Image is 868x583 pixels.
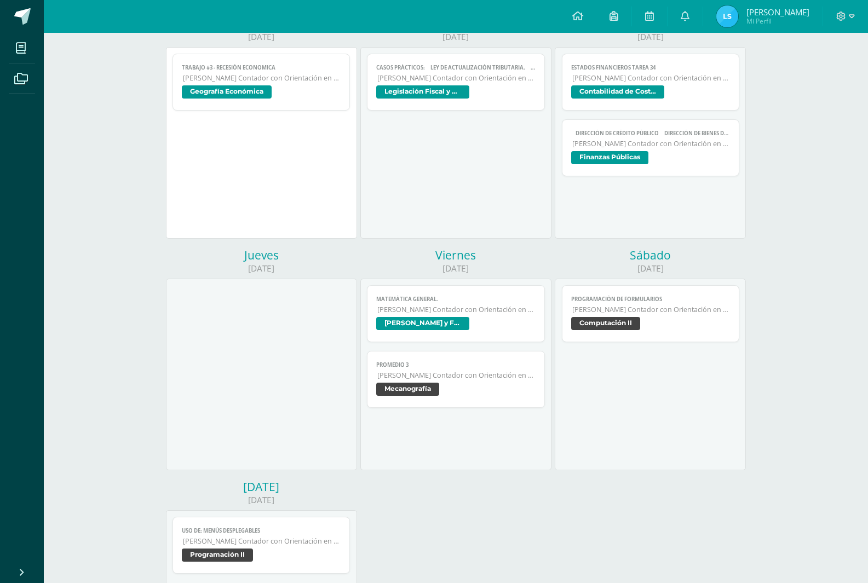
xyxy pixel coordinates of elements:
span: [PERSON_NAME] Contador con Orientación en Computación [377,305,536,314]
span:  Dirección de crédito público  Dirección de bienes del Estado.  Dirección de adquisiciones del... [571,130,731,137]
span: Legislación Fiscal y Aduanal [376,85,469,99]
span: Uso de: Menús desplegables [182,527,341,534]
span: Mi Perfil [746,16,809,26]
span: Matemática General. [376,296,536,303]
img: 8809868601ad6c95fdc6c2e15b04207a.png [716,5,738,27]
span: Casos prácticos:  Ley de actualización tributaria.  Ley del IVA. [376,64,536,71]
a: Uso de: Menús desplegables[PERSON_NAME] Contador con Orientación en ComputaciónProgramación II [173,517,350,574]
span: Programación II [182,549,253,562]
span: Programación de formularios [571,296,731,303]
div: Jueves [166,247,357,263]
span: [PERSON_NAME] Contador con Orientación en Computación [377,73,536,83]
a:  Dirección de crédito público  Dirección de bienes del Estado.  Dirección de adquisiciones del... [562,119,740,176]
div: [DATE] [166,31,357,43]
span: [PERSON_NAME] Contador con Orientación en Computación [183,536,341,546]
span: [PERSON_NAME] Contador con Orientación en Computación [183,73,341,83]
span: TRABAJO #3 - RECESIÓN ECONOMICA [182,64,341,71]
span: Finanzas Públicas [571,151,648,164]
span: Promedio 3 [376,361,536,368]
a: Casos prácticos:  Ley de actualización tributaria.  Ley del IVA.[PERSON_NAME] Contador con Orie... [367,54,545,111]
span: Estados Financieros Tarea 34 [571,64,731,71]
a: Estados Financieros Tarea 34[PERSON_NAME] Contador con Orientación en ComputaciónContabilidad de ... [562,54,740,111]
div: [DATE] [360,31,551,43]
span: [PERSON_NAME] Contador con Orientación en Computación [572,305,731,314]
a: Programación de formularios[PERSON_NAME] Contador con Orientación en ComputaciónComputación II [562,285,740,342]
span: [PERSON_NAME] Contador con Orientación en Computación [572,139,731,148]
span: Geografía Económica [182,85,272,99]
div: Sábado [555,247,746,263]
div: [DATE] [555,31,746,43]
div: [DATE] [166,494,357,506]
div: [DATE] [555,263,746,274]
span: Computación II [571,317,640,330]
div: Viernes [360,247,551,263]
a: TRABAJO #3 - RECESIÓN ECONOMICA[PERSON_NAME] Contador con Orientación en ComputaciónGeografía Eco... [173,54,350,111]
a: Matemática General.[PERSON_NAME] Contador con Orientación en Computación[PERSON_NAME] y Financiero [367,285,545,342]
span: [PERSON_NAME] [746,7,809,18]
span: [PERSON_NAME] Contador con Orientación en Computación [377,371,536,380]
div: [DATE] [360,263,551,274]
div: [DATE] [166,479,357,494]
a: Promedio 3[PERSON_NAME] Contador con Orientación en ComputaciónMecanografía [367,351,545,408]
span: Mecanografía [376,383,439,396]
span: [PERSON_NAME] y Financiero [376,317,469,330]
span: Contabilidad de Costos [571,85,664,99]
span: [PERSON_NAME] Contador con Orientación en Computación [572,73,731,83]
div: [DATE] [166,263,357,274]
